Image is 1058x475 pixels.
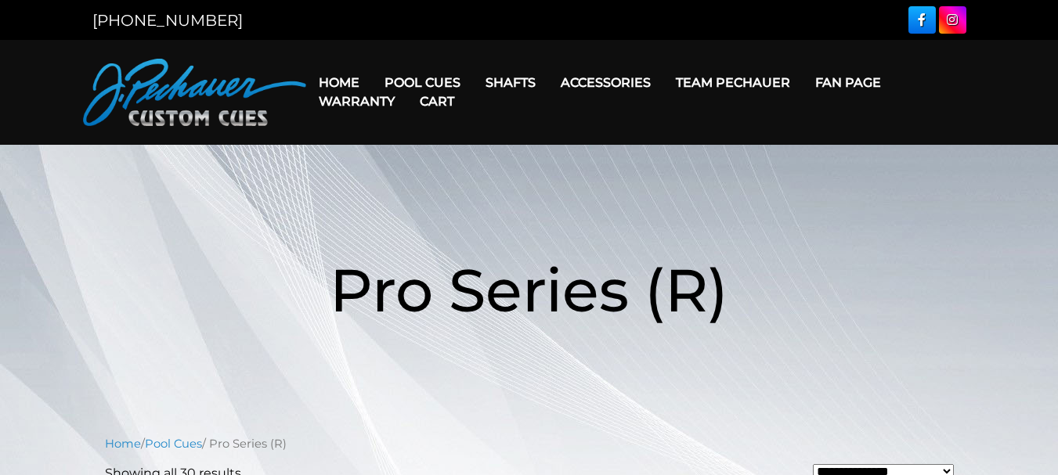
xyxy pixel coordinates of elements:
a: Shafts [473,63,548,103]
img: Pechauer Custom Cues [83,59,306,126]
a: Pool Cues [372,63,473,103]
nav: Breadcrumb [105,435,954,452]
a: Accessories [548,63,663,103]
a: Home [306,63,372,103]
a: [PHONE_NUMBER] [92,11,243,30]
span: Pro Series (R) [330,254,728,326]
a: Warranty [306,81,407,121]
a: Pool Cues [145,437,202,451]
a: Cart [407,81,467,121]
a: Team Pechauer [663,63,803,103]
a: Fan Page [803,63,894,103]
a: Home [105,437,141,451]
